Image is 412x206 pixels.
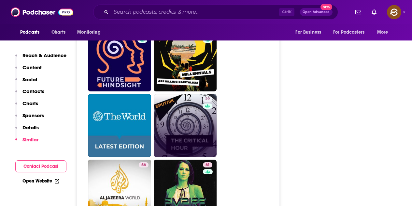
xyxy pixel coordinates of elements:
p: Content [22,64,42,71]
span: Ctrl K [279,8,294,16]
span: 61 [206,162,210,168]
span: Logged in as hey85204 [387,5,401,19]
span: For Podcasters [333,28,364,37]
p: Charts [22,100,38,106]
a: 56 [139,162,149,167]
button: Sponsors [15,112,44,124]
img: User Profile [387,5,401,19]
input: Search podcasts, credits, & more... [111,7,279,17]
a: Show notifications dropdown [369,7,379,18]
a: 61 [203,162,212,167]
img: Podchaser - Follow, Share and Rate Podcasts [11,6,73,18]
span: More [377,28,388,37]
span: New [320,4,332,10]
button: Charts [15,100,38,112]
a: 29 [203,97,212,102]
button: open menu [329,26,374,39]
button: open menu [16,26,48,39]
button: Contacts [15,88,44,100]
span: Charts [51,28,65,37]
button: Show profile menu [387,5,401,19]
p: Details [22,124,39,131]
a: 61 [88,28,151,91]
p: Social [22,76,37,83]
button: Contact Podcast [15,160,66,172]
p: Reach & Audience [22,52,66,58]
button: Content [15,64,42,76]
a: Show notifications dropdown [353,7,364,18]
button: Open AdvancedNew [300,8,333,16]
span: For Business [295,28,321,37]
button: open menu [373,26,396,39]
p: Sponsors [22,112,44,119]
button: open menu [73,26,109,39]
button: Social [15,76,37,88]
span: 29 [205,96,210,103]
p: Contacts [22,88,44,94]
a: Charts [47,26,69,39]
button: open menu [291,26,329,39]
span: Open Advanced [303,10,330,14]
a: 29 [154,94,217,157]
a: Open Website [22,178,59,184]
span: 56 [141,162,146,168]
p: Similar [22,136,38,143]
button: Similar [15,136,38,149]
div: Search podcasts, credits, & more... [93,5,338,20]
a: 61 [154,28,217,91]
span: Monitoring [77,28,100,37]
button: Reach & Audience [15,52,66,64]
span: Podcasts [20,28,39,37]
button: Details [15,124,39,136]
